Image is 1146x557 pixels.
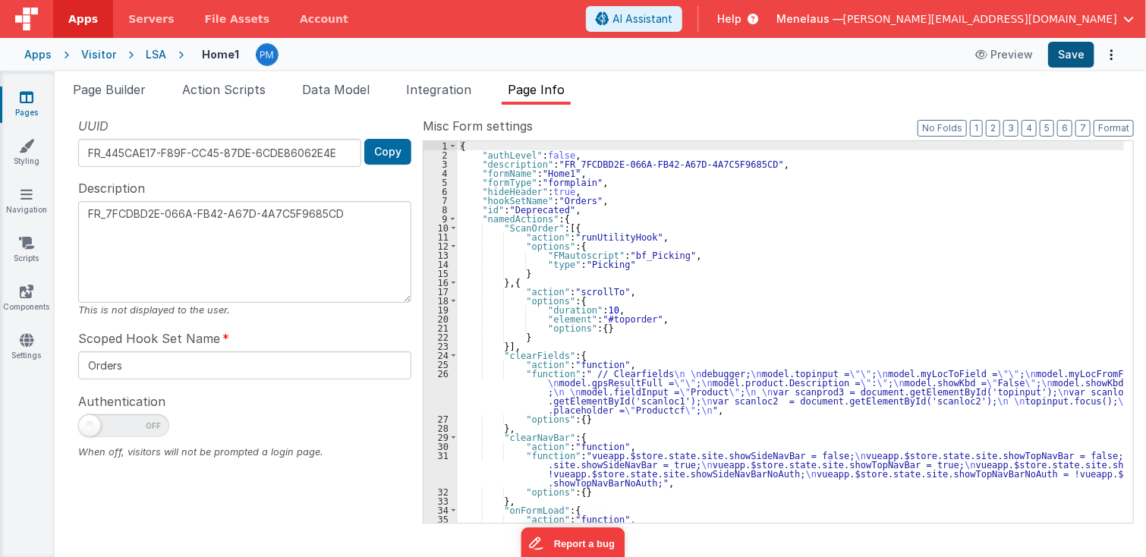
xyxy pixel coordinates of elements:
[918,120,967,137] button: No Folds
[423,423,458,433] div: 28
[423,117,534,135] span: Misc Form settings
[182,82,266,97] span: Action Scripts
[364,139,411,165] button: Copy
[423,515,458,524] div: 35
[423,442,458,451] div: 30
[81,47,116,62] div: Visitor
[776,11,1134,27] button: Menelaus — [PERSON_NAME][EMAIL_ADDRESS][DOMAIN_NAME]
[423,260,458,269] div: 14
[406,82,471,97] span: Integration
[423,451,458,487] div: 31
[146,47,166,62] div: LSA
[202,49,239,60] h4: Home1
[423,232,458,241] div: 11
[423,496,458,505] div: 33
[423,341,458,351] div: 23
[423,159,458,168] div: 3
[24,47,52,62] div: Apps
[78,392,165,411] span: Authentication
[423,296,458,305] div: 18
[128,11,174,27] span: Servers
[423,314,458,323] div: 20
[423,287,458,296] div: 17
[423,360,458,369] div: 25
[1075,120,1091,137] button: 7
[423,369,458,414] div: 26
[508,82,565,97] span: Page Info
[423,250,458,260] div: 13
[423,351,458,360] div: 24
[423,223,458,232] div: 10
[776,11,843,27] span: Menelaus —
[423,178,458,187] div: 5
[1057,120,1072,137] button: 6
[423,278,458,287] div: 16
[423,168,458,178] div: 4
[78,445,411,459] div: When off, visitors will not be prompted a login page.
[78,179,145,197] span: Description
[73,82,146,97] span: Page Builder
[966,42,1042,67] button: Preview
[986,120,1000,137] button: 2
[423,141,458,150] div: 1
[423,187,458,196] div: 6
[423,332,458,341] div: 22
[423,323,458,332] div: 21
[78,117,109,135] span: UUID
[78,329,220,348] span: Scoped Hook Set Name
[1094,120,1134,137] button: Format
[1040,120,1054,137] button: 5
[423,414,458,423] div: 27
[423,214,458,223] div: 9
[423,241,458,250] div: 12
[423,269,458,278] div: 15
[78,303,411,317] div: This is not displayed to the user.
[423,305,458,314] div: 19
[205,11,270,27] span: File Assets
[423,487,458,496] div: 32
[423,205,458,214] div: 8
[1100,44,1122,65] button: Options
[423,196,458,205] div: 7
[302,82,370,97] span: Data Model
[1048,42,1094,68] button: Save
[970,120,983,137] button: 1
[843,11,1117,27] span: [PERSON_NAME][EMAIL_ADDRESS][DOMAIN_NAME]
[717,11,741,27] span: Help
[586,6,682,32] button: AI Assistant
[423,505,458,515] div: 34
[423,150,458,159] div: 2
[612,11,672,27] span: AI Assistant
[1022,120,1037,137] button: 4
[257,44,278,65] img: a12ed5ba5769bda9d2665f51d2850528
[423,433,458,442] div: 29
[68,11,98,27] span: Apps
[1003,120,1018,137] button: 3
